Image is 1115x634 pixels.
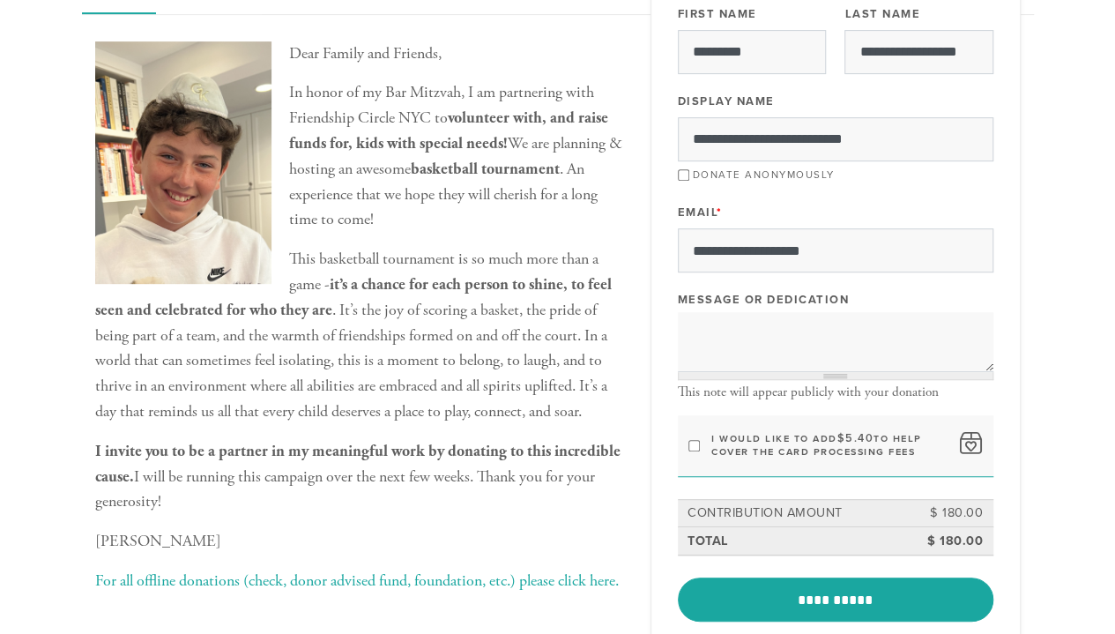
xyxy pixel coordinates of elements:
b: it’s a chance for each person to shine, to feel seen and celebrated for who they are [95,274,612,320]
label: Display Name [678,93,775,109]
p: In honor of my Bar Mitzvah, I am partnering with Friendship Circle NYC to We are planning & hosti... [95,80,624,233]
b: I invite you to be a partner in my meaningful work by donating to this incredible cause. [95,441,621,487]
span: 5.40 [845,431,873,445]
a: For all offline donations (check, donor advised fund, foundation, etc.) please click here. [95,571,619,591]
label: I would like to add to help cover the card processing fees [711,432,948,459]
p: I will be running this campaign over the next few weeks. Thank you for your generosity! [95,439,624,515]
p: This basketball tournament is so much more than a game - . It’s the joy of scoring a basket, the ... [95,247,624,425]
label: Last Name [844,6,920,22]
label: Email [678,205,723,220]
span: This field is required. [717,205,723,220]
b: basketball tournament [411,159,560,179]
p: [PERSON_NAME] [95,529,624,555]
p: Dear Family and Friends, [95,41,624,67]
label: Message or dedication [678,292,850,308]
label: Donate Anonymously [693,168,835,181]
b: volunteer with, and raise funds for, kids with special needs! [289,108,608,153]
div: This note will appear publicly with your donation [678,384,993,400]
label: First Name [678,6,757,22]
span: $ [837,431,846,445]
td: $ 180.00 [906,529,985,554]
td: Total [685,529,906,554]
td: Contribution Amount [685,501,906,526]
td: $ 180.00 [906,501,985,526]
